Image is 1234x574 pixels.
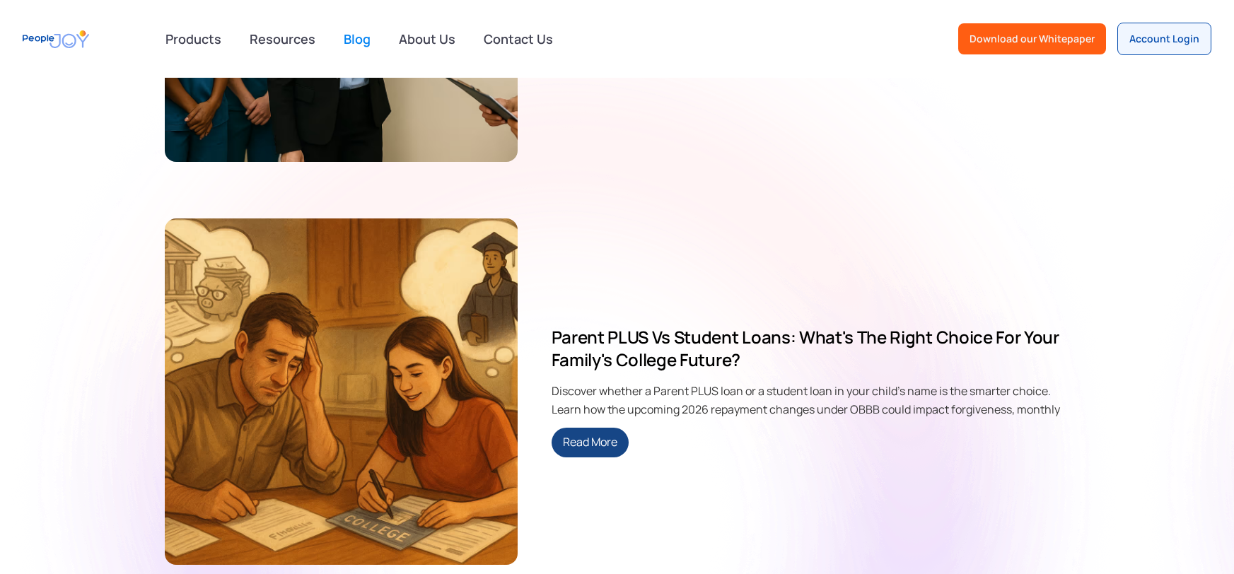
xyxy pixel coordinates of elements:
[335,23,379,54] a: Blog
[1129,32,1199,46] div: Account Login
[165,218,518,565] img: Father and daughter at a kitchen table, the father worried about bills while the daughter imagine...
[475,23,561,54] a: Contact Us
[390,23,464,54] a: About Us
[970,32,1095,46] div: Download our Whitepaper
[241,23,324,54] a: Resources
[552,326,1070,371] h2: Parent PLUS vs Student Loans: What's the Right Choice for Your Family's College Future?
[552,428,629,457] a: Read More
[157,25,230,53] div: Products
[23,23,89,55] a: home
[958,23,1106,54] a: Download our Whitepaper
[1117,23,1211,55] a: Account Login
[552,382,1070,416] div: Discover whether a Parent PLUS loan or a student loan in your child’s name is the smarter choice....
